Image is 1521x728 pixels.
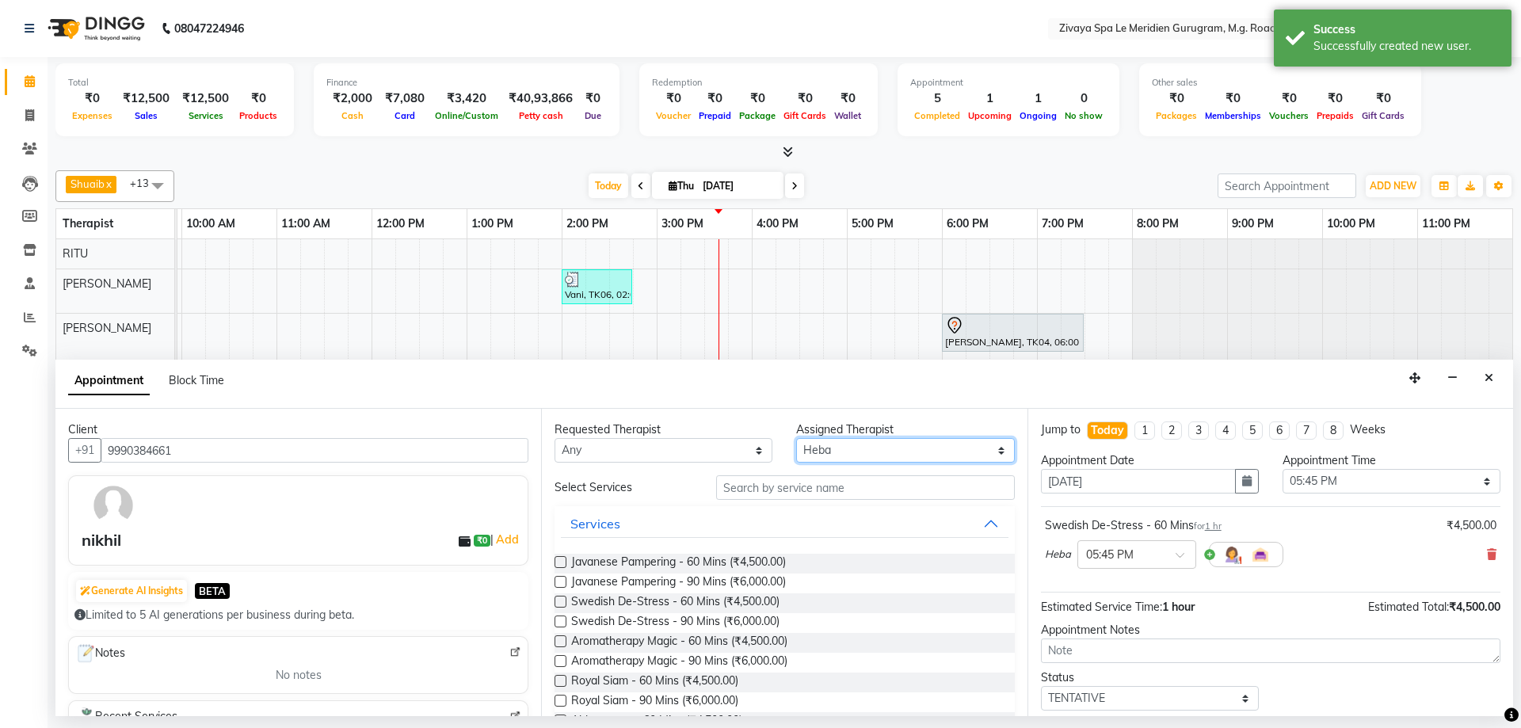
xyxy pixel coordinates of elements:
[185,110,227,121] span: Services
[1350,421,1386,438] div: Weeks
[1283,452,1500,469] div: Appointment Time
[235,90,281,108] div: ₹0
[579,90,607,108] div: ₹0
[75,643,125,664] span: Notes
[571,554,786,574] span: Javanese Pampering - 60 Mins (₹4,500.00)
[571,653,787,673] span: Aromatherapy Magic - 90 Mins (₹6,000.00)
[1358,110,1409,121] span: Gift Cards
[379,90,431,108] div: ₹7,080
[1016,110,1061,121] span: Ongoing
[1265,90,1313,108] div: ₹0
[277,212,334,235] a: 11:00 AM
[1152,110,1201,121] span: Packages
[1296,421,1317,440] li: 7
[716,475,1015,500] input: Search by service name
[68,90,116,108] div: ₹0
[1449,600,1500,614] span: ₹4,500.00
[82,528,121,552] div: nikhil
[1152,90,1201,108] div: ₹0
[780,90,830,108] div: ₹0
[474,535,490,547] span: ₹0
[753,212,802,235] a: 4:00 PM
[1477,366,1500,391] button: Close
[1251,545,1270,564] img: Interior.png
[326,76,607,90] div: Finance
[830,110,865,121] span: Wallet
[1418,212,1474,235] a: 11:00 PM
[735,110,780,121] span: Package
[431,90,502,108] div: ₹3,420
[1215,421,1236,440] li: 4
[910,110,964,121] span: Completed
[68,438,101,463] button: +91
[571,593,780,613] span: Swedish De-Stress - 60 Mins (₹4,500.00)
[169,373,224,387] span: Block Time
[1133,212,1183,235] a: 8:00 PM
[71,177,105,190] span: Shuaib
[1041,669,1259,686] div: Status
[1313,21,1500,38] div: Success
[571,613,780,633] span: Swedish De-Stress - 90 Mins (₹6,000.00)
[63,216,113,231] span: Therapist
[1269,421,1290,440] li: 6
[910,76,1107,90] div: Appointment
[131,110,162,121] span: Sales
[562,212,612,235] a: 2:00 PM
[555,421,772,438] div: Requested Therapist
[780,110,830,121] span: Gift Cards
[1228,212,1278,235] a: 9:00 PM
[494,530,521,549] a: Add
[1323,212,1379,235] a: 10:00 PM
[1045,547,1071,562] span: Heba
[571,574,786,593] span: Javanese Pampering - 90 Mins (₹6,000.00)
[1016,90,1061,108] div: 1
[581,110,605,121] span: Due
[176,90,235,108] div: ₹12,500
[63,246,88,261] span: RITU
[1045,517,1222,534] div: Swedish De-Stress - 60 Mins
[337,110,368,121] span: Cash
[796,421,1014,438] div: Assigned Therapist
[1205,520,1222,532] span: 1 hr
[63,321,151,335] span: [PERSON_NAME]
[1194,520,1222,532] small: for
[652,110,695,121] span: Voucher
[1091,422,1124,439] div: Today
[964,110,1016,121] span: Upcoming
[910,90,964,108] div: 5
[116,90,176,108] div: ₹12,500
[735,90,780,108] div: ₹0
[665,180,698,192] span: Thu
[174,6,244,51] b: 08047224946
[74,607,522,623] div: Limited to 5 AI generations per business during beta.
[695,90,735,108] div: ₹0
[68,421,528,438] div: Client
[695,110,735,121] span: Prepaid
[1218,173,1356,198] input: Search Appointment
[1161,421,1182,440] li: 2
[571,692,738,712] span: Royal Siam - 90 Mins (₹6,000.00)
[130,177,161,189] span: +13
[490,530,521,549] span: |
[1323,421,1344,440] li: 8
[502,90,579,108] div: ₹40,93,866
[68,367,150,395] span: Appointment
[1313,38,1500,55] div: Successfully created new user.
[1041,452,1259,469] div: Appointment Date
[1201,110,1265,121] span: Memberships
[658,212,707,235] a: 3:00 PM
[1201,90,1265,108] div: ₹0
[1152,76,1409,90] div: Other sales
[571,673,738,692] span: Royal Siam - 60 Mins (₹4,500.00)
[326,90,379,108] div: ₹2,000
[63,276,151,291] span: [PERSON_NAME]
[652,76,865,90] div: Redemption
[1188,421,1209,440] li: 3
[589,173,628,198] span: Today
[1041,469,1236,494] input: yyyy-mm-dd
[515,110,567,121] span: Petty cash
[90,482,136,528] img: avatar
[195,583,230,598] span: BETA
[561,509,1008,538] button: Services
[431,110,502,121] span: Online/Custom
